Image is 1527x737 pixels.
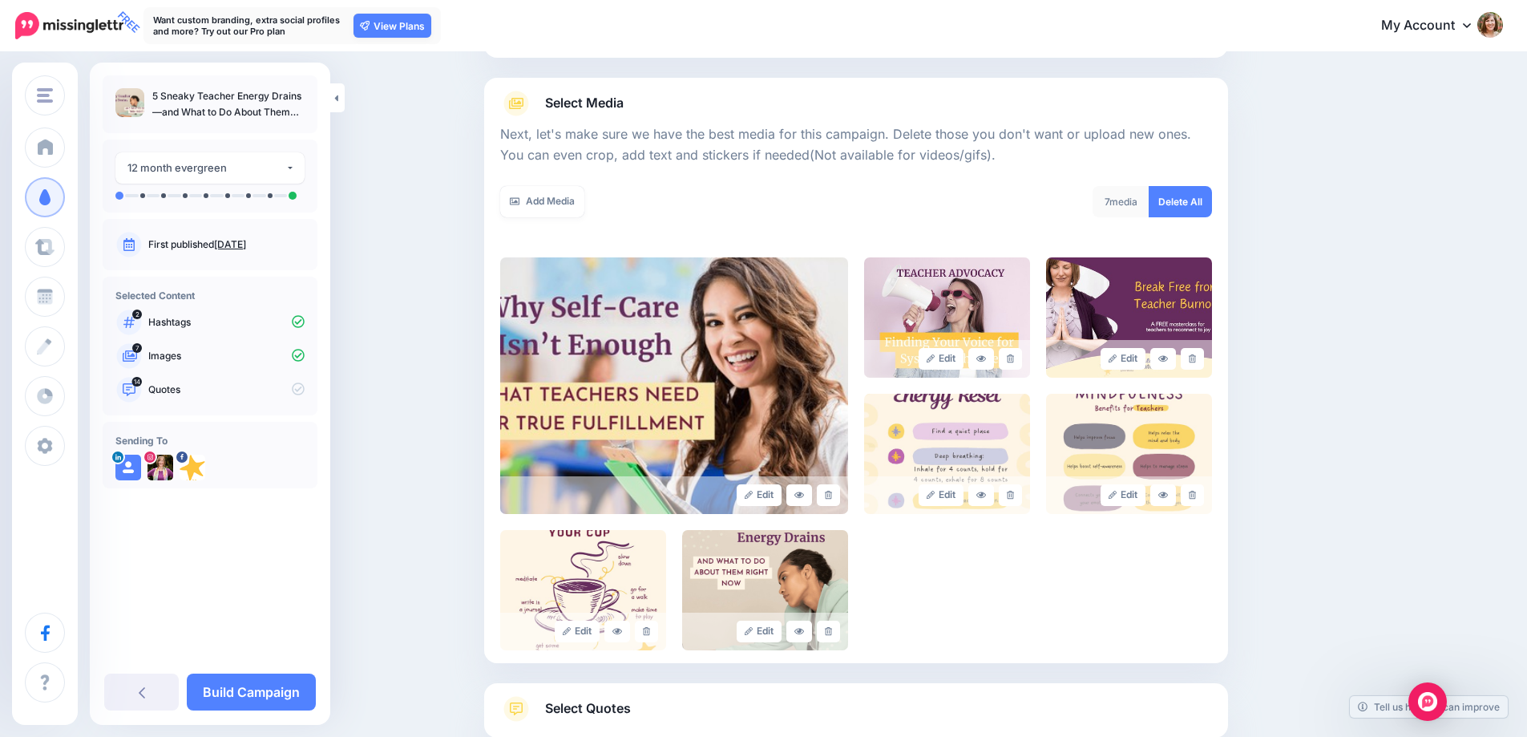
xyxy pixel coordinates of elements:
[500,257,848,514] img: 539c38834e36e2e6efe3897502120147_large.jpg
[737,621,782,642] a: Edit
[115,88,144,117] img: ab4558cef10fbc5f491846527578297b_thumb.jpg
[353,14,431,38] a: View Plans
[148,349,305,363] p: Images
[132,377,143,387] span: 14
[147,455,173,480] img: 365325475_1471442810361746_8596535853886494552_n-bsa142406.jpg
[148,383,305,397] p: Quotes
[1093,186,1149,217] div: media
[37,88,53,103] img: menu.png
[115,455,141,480] img: user_default_image.png
[152,88,305,120] p: 5 Sneaky Teacher Energy Drains—and What to Do About Them Right Now
[132,310,142,319] span: 2
[214,238,246,250] a: [DATE]
[1046,394,1212,514] img: ba029a35ff0d058c646039ee67d20570_large.jpg
[1101,348,1146,370] a: Edit
[864,257,1030,378] img: 78fa9c8b02fd2b07acb94a4e177f7b64_large.jpg
[115,435,305,447] h4: Sending To
[1365,6,1503,46] a: My Account
[1149,186,1212,217] a: Delete All
[148,315,305,330] p: Hashtags
[500,116,1212,650] div: Select Media
[737,484,782,506] a: Edit
[112,6,145,38] span: FREE
[148,237,305,252] p: First published
[555,621,600,642] a: Edit
[1046,257,1212,378] img: 59d5090e3a69c827b845e724ade6229b_large.jpg
[545,92,624,114] span: Select Media
[919,484,964,506] a: Edit
[153,14,345,37] p: Want custom branding, extra social profiles and more? Try out our Pro plan
[1408,682,1447,721] div: Open Intercom Messenger
[1105,196,1109,208] span: 7
[500,530,666,650] img: 01a6f700f619cdb59d1b48a22f1f2a94_large.jpg
[180,455,205,480] img: 10435030_546367552161163_2528915469409542325_n-bsa21022.png
[500,91,1212,116] a: Select Media
[919,348,964,370] a: Edit
[682,530,848,650] img: 74160d22337fbfe482c7844833e652f4_large.jpg
[15,8,123,43] a: FREE
[1350,696,1508,718] a: Tell us how we can improve
[115,290,305,302] h4: Selected Content
[132,343,142,353] span: 7
[864,394,1030,514] img: 140df7003bcf707098a3145b032a7ba2_large.jpg
[1101,484,1146,506] a: Edit
[115,152,305,184] button: 12 month evergreen
[500,186,584,217] a: Add Media
[15,12,123,39] img: Missinglettr
[127,159,285,177] div: 12 month evergreen
[500,124,1212,166] p: Next, let's make sure we have the best media for this campaign. Delete those you don't want or up...
[545,698,631,719] span: Select Quotes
